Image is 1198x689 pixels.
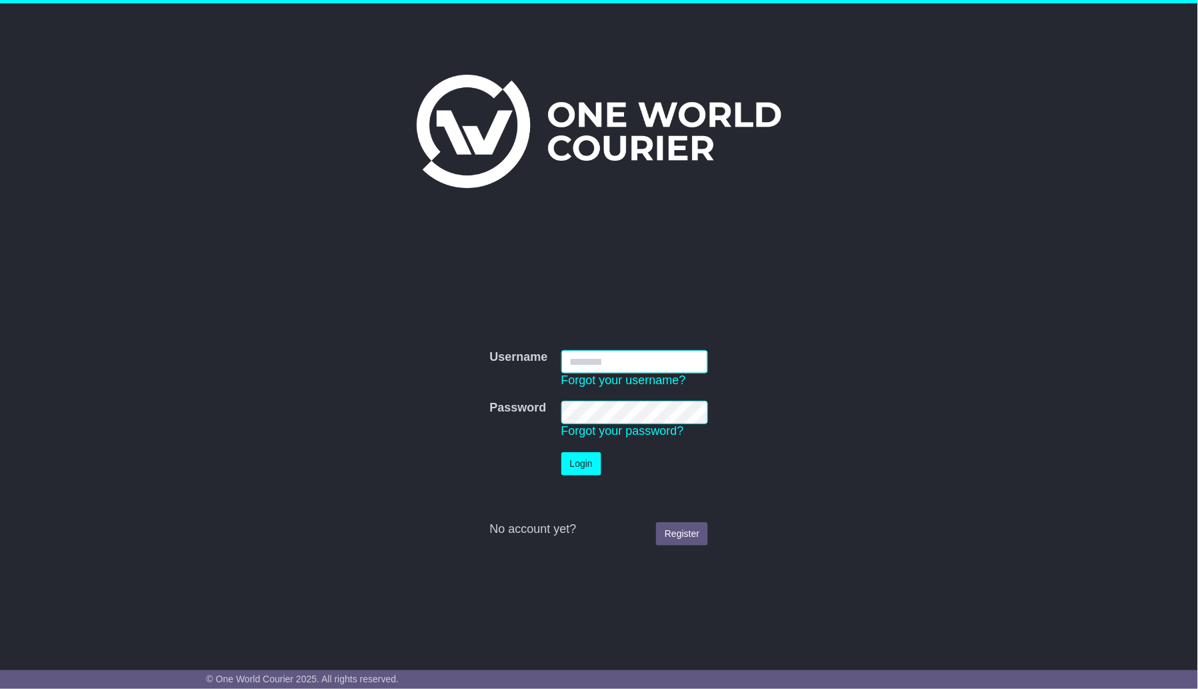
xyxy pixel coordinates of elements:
[417,75,781,188] img: One World
[561,424,684,438] a: Forgot your password?
[490,350,548,365] label: Username
[490,401,547,416] label: Password
[490,522,709,537] div: No account yet?
[561,452,601,476] button: Login
[561,374,686,387] a: Forgot your username?
[656,522,708,546] a: Register
[207,674,399,684] span: © One World Courier 2025. All rights reserved.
